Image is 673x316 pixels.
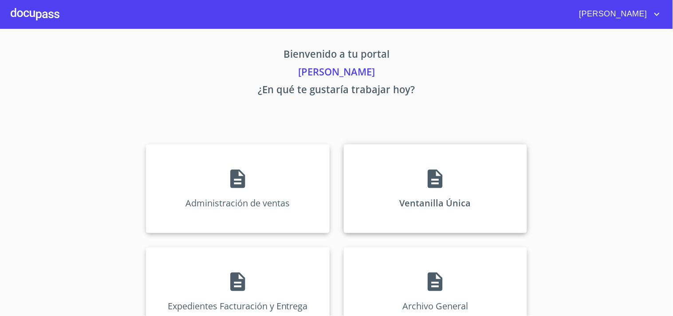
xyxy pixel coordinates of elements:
span: [PERSON_NAME] [573,7,652,21]
p: ¿En qué te gustaría trabajar hoy? [63,82,610,100]
p: Archivo General [402,300,468,312]
button: account of current user [573,7,662,21]
p: Administración de ventas [185,197,290,209]
p: Bienvenido a tu portal [63,47,610,64]
p: Ventanilla Única [400,197,471,209]
p: [PERSON_NAME] [63,64,610,82]
p: Expedientes Facturación y Entrega [168,300,308,312]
